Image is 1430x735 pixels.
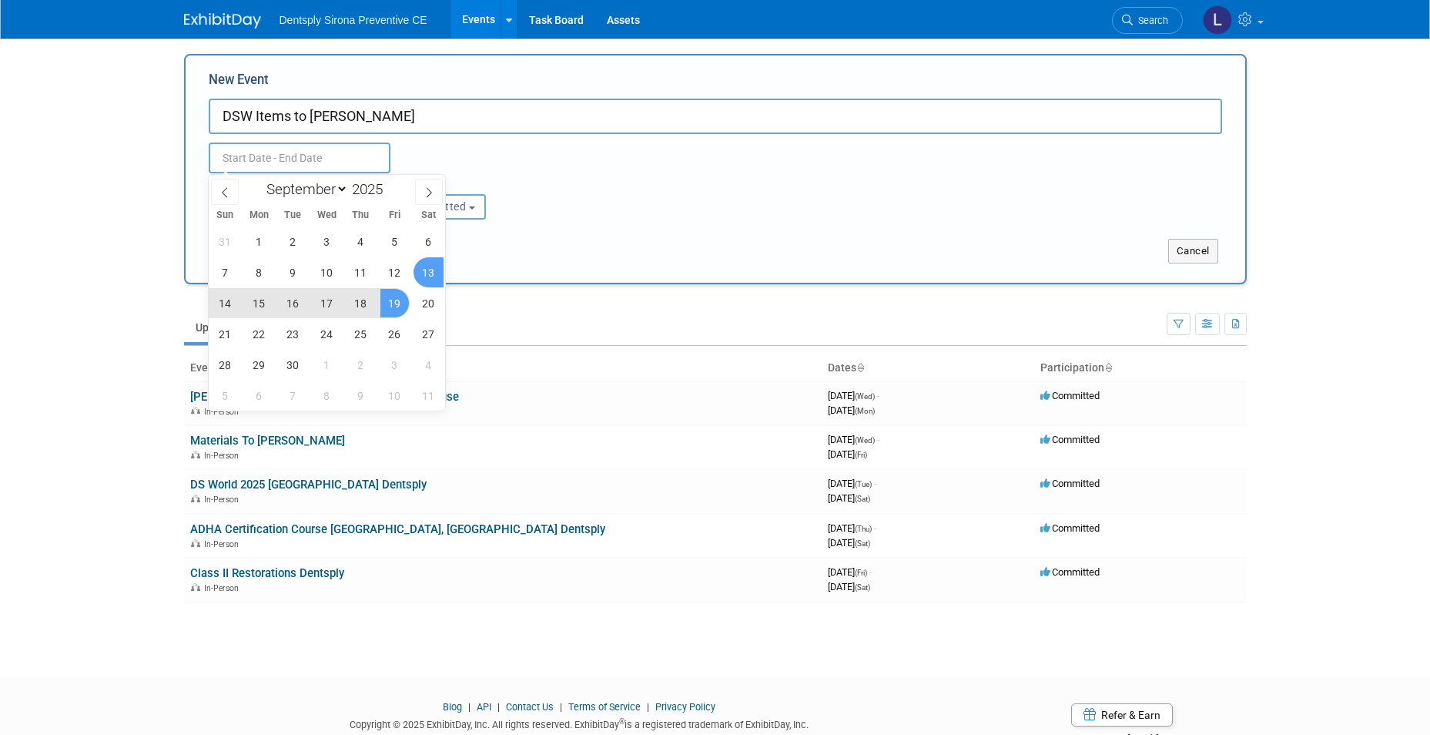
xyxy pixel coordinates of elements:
[828,492,870,504] span: [DATE]
[828,581,870,592] span: [DATE]
[204,407,243,417] span: In-Person
[380,350,410,380] span: October 3, 2025
[310,210,343,220] span: Wed
[204,539,243,549] span: In-Person
[210,257,240,287] span: September 7, 2025
[828,434,879,445] span: [DATE]
[1034,355,1247,381] th: Participation
[190,522,605,536] a: ADHA Certification Course [GEOGRAPHIC_DATA], [GEOGRAPHIC_DATA] Dentsply
[414,257,444,287] span: September 13, 2025
[242,210,276,220] span: Mon
[209,210,243,220] span: Sun
[414,288,444,318] span: September 20, 2025
[1133,15,1168,26] span: Search
[346,381,376,411] span: October 9, 2025
[312,350,342,380] span: October 1, 2025
[204,451,243,461] span: In-Person
[278,257,308,287] span: September 9, 2025
[855,451,867,459] span: (Fri)
[380,288,410,318] span: September 19, 2025
[877,434,879,445] span: -
[280,14,427,26] span: Dentsply Sirona Preventive CE
[874,478,876,489] span: -
[1104,361,1112,374] a: Sort by Participation Type
[312,288,342,318] span: September 17, 2025
[346,319,376,349] span: September 25, 2025
[494,701,504,713] span: |
[312,319,342,349] span: September 24, 2025
[244,227,274,257] span: September 1, 2025
[856,361,864,374] a: Sort by Start Date
[556,701,566,713] span: |
[828,390,879,401] span: [DATE]
[1203,5,1232,35] img: Lindsey Stutz
[346,288,376,318] span: September 18, 2025
[643,701,653,713] span: |
[855,407,875,415] span: (Mon)
[346,227,376,257] span: September 4, 2025
[443,701,462,713] a: Blog
[209,71,269,95] label: New Event
[278,288,308,318] span: September 16, 2025
[244,257,274,287] span: September 8, 2025
[209,173,358,193] div: Attendance / Format:
[828,404,875,416] span: [DATE]
[260,180,348,199] select: Month
[190,434,345,448] a: Materials To [PERSON_NAME]
[655,701,715,713] a: Privacy Policy
[855,583,870,592] span: (Sat)
[828,566,872,578] span: [DATE]
[346,257,376,287] span: September 11, 2025
[828,522,876,534] span: [DATE]
[210,381,240,411] span: October 5, 2025
[244,350,274,380] span: September 29, 2025
[411,210,445,220] span: Sat
[1040,522,1100,534] span: Committed
[1040,566,1100,578] span: Committed
[191,495,200,502] img: In-Person Event
[348,180,394,198] input: Year
[278,381,308,411] span: October 7, 2025
[276,210,310,220] span: Tue
[210,350,240,380] span: September 28, 2025
[1168,239,1218,263] button: Cancel
[1040,434,1100,445] span: Committed
[191,451,200,458] img: In-Person Event
[568,701,641,713] a: Terms of Service
[380,319,410,349] span: September 26, 2025
[1040,478,1100,489] span: Committed
[506,701,554,713] a: Contact Us
[184,355,822,381] th: Event
[464,701,474,713] span: |
[855,525,872,533] span: (Thu)
[244,381,274,411] span: October 6, 2025
[1071,703,1173,727] a: Refer & Earn
[855,392,875,401] span: (Wed)
[184,714,976,732] div: Copyright © 2025 ExhibitDay, Inc. All rights reserved. ExhibitDay is a registered trademark of Ex...
[343,210,377,220] span: Thu
[380,227,410,257] span: September 5, 2025
[312,381,342,411] span: October 8, 2025
[190,478,427,492] a: DS World 2025 [GEOGRAPHIC_DATA] Dentsply
[312,227,342,257] span: September 3, 2025
[869,566,872,578] span: -
[380,257,410,287] span: September 12, 2025
[822,355,1034,381] th: Dates
[244,288,274,318] span: September 15, 2025
[190,566,344,580] a: Class II Restorations Dentsply
[191,407,200,414] img: In-Person Event
[210,319,240,349] span: September 21, 2025
[346,350,376,380] span: October 2, 2025
[1112,7,1183,34] a: Search
[828,448,867,460] span: [DATE]
[619,717,625,726] sup: ®
[204,583,243,593] span: In-Person
[191,583,200,591] img: In-Person Event
[855,495,870,503] span: (Sat)
[828,478,876,489] span: [DATE]
[855,436,875,445] span: (Wed)
[377,210,411,220] span: Fri
[184,313,270,342] a: Upcoming5
[855,569,867,577] span: (Fri)
[278,227,308,257] span: September 2, 2025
